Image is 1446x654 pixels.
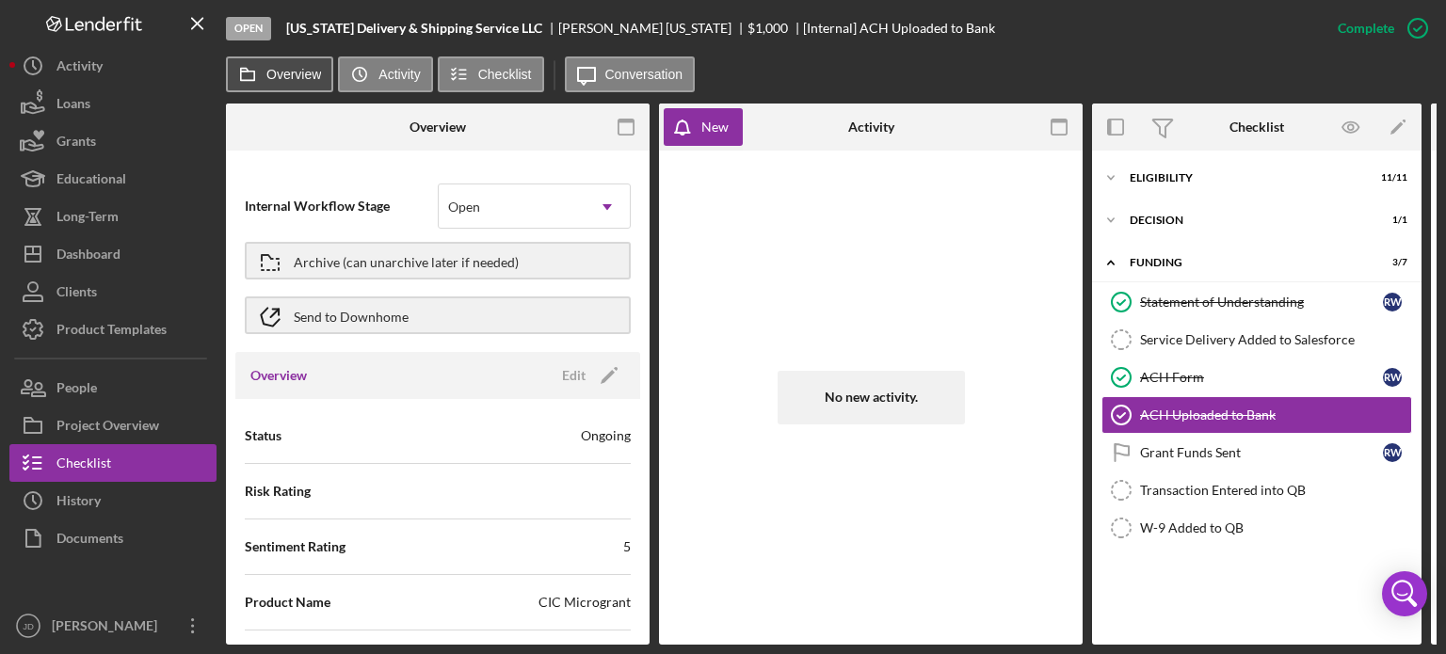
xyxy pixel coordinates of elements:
div: People [56,369,97,411]
div: R W [1383,368,1402,387]
button: Complete [1319,9,1437,47]
div: ELIGIBILITY [1130,172,1360,183]
button: Overview [226,56,333,92]
b: [US_STATE] Delivery & Shipping Service LLC [286,21,542,36]
button: Send to Downhome [245,296,631,334]
button: Long-Term [9,198,217,235]
button: Activity [338,56,432,92]
button: Educational [9,160,217,198]
div: Overview [410,120,466,135]
div: Educational [56,160,126,202]
button: Project Overview [9,407,217,444]
label: Overview [266,67,321,82]
div: Statement of Understanding [1140,295,1383,310]
span: Risk Rating [245,482,311,501]
div: Open [448,199,480,215]
span: Sentiment Rating [245,537,345,556]
div: 1 / 1 [1374,215,1407,226]
div: History [56,482,101,524]
button: Activity [9,47,217,85]
div: Activity [848,120,894,135]
div: [PERSON_NAME] [US_STATE] [558,21,747,36]
a: Statement of UnderstandingRW [1101,283,1412,321]
div: 3 / 7 [1374,257,1407,268]
a: Service Delivery Added to Salesforce [1101,321,1412,359]
button: Checklist [9,444,217,482]
button: Edit [551,361,625,390]
div: ACH Form [1140,370,1383,385]
div: Grants [56,122,96,165]
div: Product Templates [56,311,167,353]
button: Clients [9,273,217,311]
div: Transaction Entered into QB [1140,483,1411,498]
div: Loans [56,85,90,127]
a: Transaction Entered into QB [1101,471,1412,509]
div: R W [1383,293,1402,311]
div: Edit [562,361,586,390]
a: W-9 Added to QB [1101,509,1412,547]
text: JD [23,621,34,631]
div: Open Intercom Messenger [1382,571,1427,616]
button: JD[PERSON_NAME] [9,607,217,645]
div: Open [226,17,271,40]
div: [Internal] ACH Uploaded to Bank [803,21,995,36]
div: Checklist [56,444,111,487]
div: 11 / 11 [1374,172,1407,183]
a: ACH Uploaded to Bank [1101,396,1412,434]
div: Grant Funds Sent [1140,445,1383,460]
button: New [664,108,743,146]
div: 5 [623,537,631,556]
label: Checklist [478,67,532,82]
div: Send to Downhome [294,298,409,332]
div: Long-Term [56,198,119,240]
button: Dashboard [9,235,217,273]
div: Service Delivery Added to Salesforce [1140,332,1411,347]
a: Grant Funds SentRW [1101,434,1412,471]
div: Ongoing [581,426,631,445]
span: Status [245,426,281,445]
span: Internal Workflow Stage [245,197,438,215]
div: Checklist [1229,120,1284,135]
div: [PERSON_NAME] [47,607,169,649]
button: Product Templates [9,311,217,348]
button: Loans [9,85,217,122]
div: No new activity. [778,371,965,423]
div: Archive (can unarchive later if needed) [294,244,519,278]
div: Documents [56,519,123,562]
button: Documents [9,519,217,557]
div: CIC Microgrant [538,593,631,612]
span: Product Name [245,593,330,612]
button: Conversation [565,56,696,92]
button: People [9,369,217,407]
h3: Overview [250,366,307,385]
div: $1,000 [747,21,788,36]
button: Archive (can unarchive later if needed) [245,242,631,279]
div: Activity [56,47,103,89]
div: Complete [1338,9,1394,47]
a: History [9,482,217,519]
a: ACH FormRW [1101,359,1412,396]
div: FUNDING [1130,257,1360,268]
div: Decision [1130,215,1360,226]
div: R W [1383,443,1402,462]
label: Activity [378,67,420,82]
label: Conversation [605,67,683,82]
div: W-9 Added to QB [1140,520,1411,535]
div: New [701,108,729,146]
div: Project Overview [56,407,159,449]
div: ACH Uploaded to Bank [1140,407,1411,423]
button: Grants [9,122,217,160]
div: Dashboard [56,235,120,278]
